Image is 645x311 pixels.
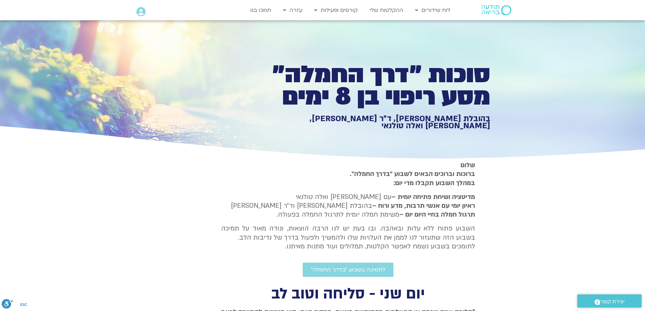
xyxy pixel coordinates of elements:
h1: סוכות ״דרך החמלה״ מסע ריפוי בן 8 ימים [256,64,490,108]
b: תרגול חמלה בחיי היום יום – [399,210,475,219]
a: לוח שידורים [412,4,454,17]
span: יצירת קשר [600,297,625,306]
b: ראיון יומי עם אנשי תרבות, מדע ורוח – [372,201,475,210]
a: תמכו בנו [247,4,275,17]
img: תודעה בריאה [481,5,511,15]
strong: מדיטציה ושיחת פתיחה יומית – [391,193,475,201]
a: לתמיכה בשבוע ״בדרך החמלה״ [303,263,393,277]
a: עזרה [280,4,306,17]
h2: יום שני - סליחה וטוב לב [221,287,475,301]
h1: בהובלת [PERSON_NAME], ד״ר [PERSON_NAME], [PERSON_NAME] ואלה טולנאי [256,115,490,130]
p: השבוע פתוח ללא עלות ובאהבה. ובו בעת יש לנו הרבה הוצאות, ונודה מאוד על תמיכה בשבוע הזה שתעזור לנו ... [221,224,475,251]
a: ההקלטות שלי [366,4,407,17]
strong: ברוכות וברוכים הבאים לשבוע ״בדרך החמלה״. במהלך השבוע תקבלו מדי יום: [350,170,475,187]
span: לתמיכה בשבוע ״בדרך החמלה״ [311,267,385,273]
a: יצירת קשר [577,294,642,308]
a: קורסים ופעילות [311,4,361,17]
p: עם [PERSON_NAME] ואלה טולנאי בהובלת [PERSON_NAME] וד״ר [PERSON_NAME] משימת חמלה יומית לתרגול החמל... [221,193,475,219]
strong: שלום [460,161,475,170]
